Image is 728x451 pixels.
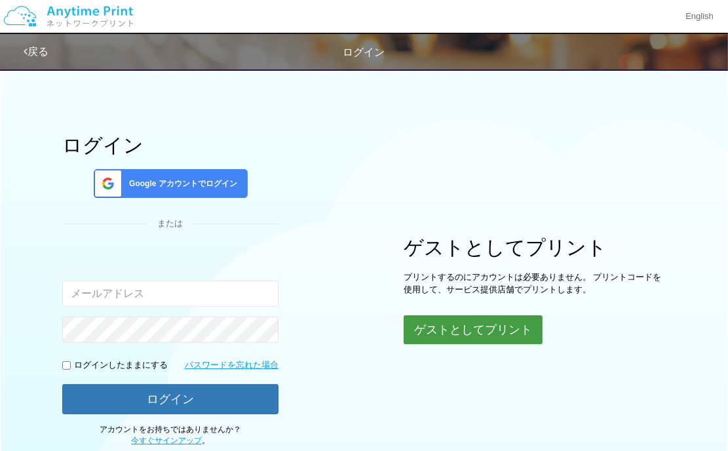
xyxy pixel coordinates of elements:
[74,359,168,372] p: ログインしたままにする
[62,134,278,156] h1: ログイン
[131,436,210,445] span: 。
[62,281,278,307] input: メールアドレス
[185,359,278,372] a: パスワードを忘れた場合
[404,271,666,296] p: プリントするのにアカウントは必要ありません。 プリントコードを使用して、サービス提供店舗でプリントします。
[62,424,278,446] p: アカウントをお持ちではありませんか？
[131,436,202,445] a: 今すぐサインアップ
[124,178,237,189] span: Google アカウントでログイン
[343,47,385,58] span: ログイン
[24,46,48,57] a: 戻る
[62,218,278,230] div: または
[404,315,543,344] button: ゲストとしてプリント
[404,237,666,258] h1: ゲストとしてプリント
[62,384,278,414] button: ログイン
